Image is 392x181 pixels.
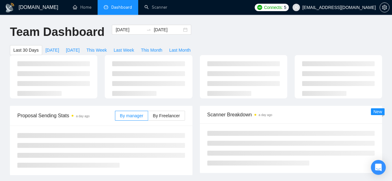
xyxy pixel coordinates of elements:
button: This Month [138,45,166,55]
span: Scanner Breakdown [207,111,375,119]
button: Last Month [166,45,194,55]
button: Last Week [110,45,138,55]
span: to [146,27,151,32]
span: 5 [284,4,286,11]
span: Dashboard [111,5,132,10]
a: searchScanner [144,5,167,10]
input: End date [154,26,182,33]
button: This Week [83,45,110,55]
input: Start date [116,26,144,33]
span: [DATE] [46,47,59,54]
a: homeHome [73,5,91,10]
button: Last 30 Days [10,45,42,55]
span: This Week [86,47,107,54]
button: [DATE] [42,45,63,55]
time: a day ago [76,114,90,118]
div: Open Intercom Messenger [371,160,386,175]
span: dashboard [104,5,108,9]
span: Proposal Sending Stats [17,112,115,119]
time: a day ago [259,113,272,117]
span: Last 30 Days [13,47,39,54]
img: upwork-logo.png [257,5,262,10]
h1: Team Dashboard [10,25,104,39]
span: user [294,5,298,10]
button: [DATE] [63,45,83,55]
span: Last Week [114,47,134,54]
span: By manager [120,113,143,118]
a: setting [380,5,390,10]
span: Last Month [169,47,191,54]
img: logo [5,3,15,13]
span: New [373,109,382,114]
button: setting [380,2,390,12]
span: swap-right [146,27,151,32]
span: This Month [141,47,162,54]
span: By Freelancer [153,113,180,118]
span: Connects: [264,4,283,11]
span: [DATE] [66,47,80,54]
